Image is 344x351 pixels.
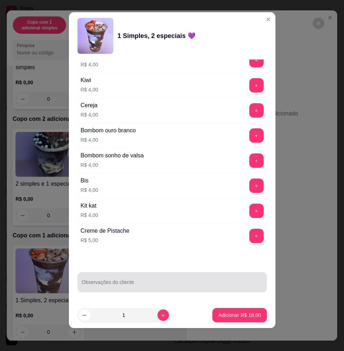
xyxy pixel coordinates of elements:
div: Bombom sonho de valsa [81,151,144,160]
p: R$ 4,00 [81,111,98,118]
button: add [249,179,264,193]
p: R$ 4,00 [81,86,98,93]
p: R$ 4,00 [81,212,98,219]
button: add [249,53,264,67]
div: Cereja [81,101,98,110]
button: add [249,103,264,118]
p: R$ 4,00 [81,186,98,194]
div: Kit kat [81,201,98,210]
button: add [249,153,264,168]
div: 1 Simples, 2 especiais 💜 [118,31,195,41]
p: R$ 4,00 [81,136,136,143]
div: Creme de Pistache [81,227,129,235]
button: add [249,78,264,93]
p: R$ 4,00 [81,161,144,169]
div: Kiwi [81,76,98,85]
button: Adicionar R$ 18,00 [212,308,267,322]
input: Observações do cliente [82,281,263,289]
button: add [249,128,264,143]
button: add [249,204,264,218]
p: Adicionar R$ 18,00 [218,312,261,319]
button: increase-product-quantity [157,309,169,321]
p: R$ 5,00 [81,237,129,244]
button: add [249,229,264,243]
button: Close [263,14,274,25]
img: product-image [77,18,113,54]
button: decrease-product-quantity [79,309,90,321]
p: R$ 4,00 [81,61,103,68]
div: Bis [81,176,98,185]
div: Bombom ouro branco [81,126,136,135]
